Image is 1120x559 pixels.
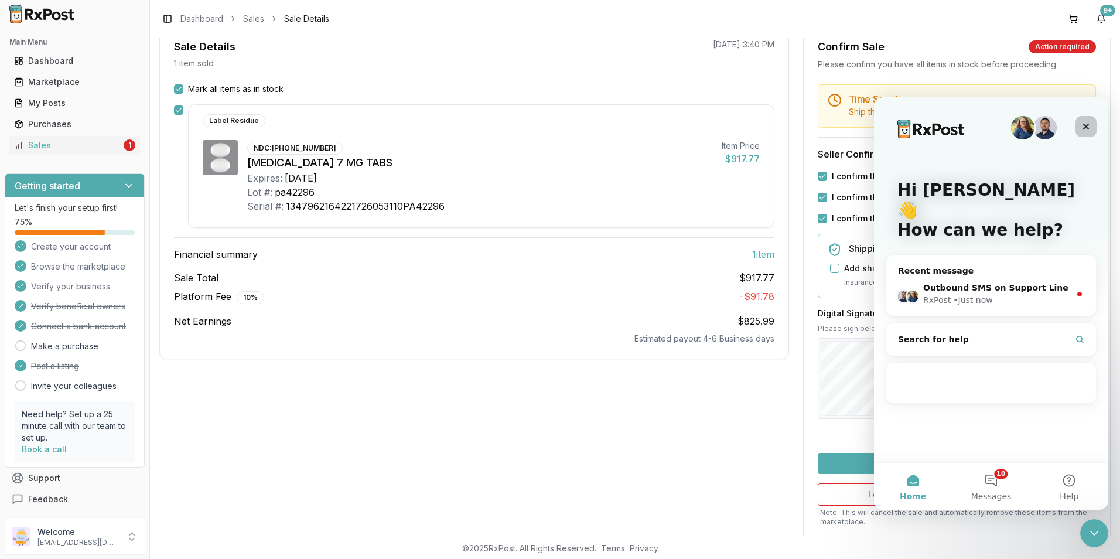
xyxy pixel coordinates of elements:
button: I don't have these items available anymore [818,483,1096,506]
h3: Getting started [15,179,80,193]
label: I confirm that the 1 selected items are in stock and ready to ship [832,171,1091,182]
nav: breadcrumb [180,13,329,25]
span: Financial summary [174,247,258,261]
div: NDC: [PHONE_NUMBER] [247,142,343,155]
a: Make a purchase [31,340,98,352]
div: Item Price [722,140,760,152]
a: Purchases [9,114,140,135]
p: Welcome [37,526,119,538]
a: My Posts [9,93,140,114]
h3: Seller Confirmation [818,147,1096,161]
button: Feedback [5,489,145,510]
div: [DATE] [285,171,317,185]
a: Terms [601,543,625,553]
div: $917.77 [722,152,760,166]
div: Serial #: [247,199,284,213]
span: Create your account [31,241,111,253]
button: Purchases [5,115,145,134]
a: Dashboard [9,50,140,71]
button: 9+ [1092,9,1111,28]
div: Sale Details [174,39,235,55]
div: [MEDICAL_DATA] 7 MG TABS [247,155,712,171]
span: Net Earnings [174,314,231,328]
p: Let's finish your setup first! [15,202,135,214]
div: Lot #: [247,185,272,199]
p: Please sign below to confirm your acceptance of this order [818,324,1096,333]
div: My Posts [14,97,135,109]
a: Sales [243,13,264,25]
p: 1 item sold [174,57,214,69]
span: Sale Total [174,271,218,285]
iframe: Intercom live chat [874,97,1108,510]
button: Sales1 [5,136,145,155]
h3: Digital Signature [818,308,1096,319]
a: Privacy [630,543,658,553]
span: 75 % [15,216,32,228]
div: Marketplace [14,76,135,88]
span: $917.77 [739,271,774,285]
div: pa42296 [275,185,315,199]
div: 1 [124,139,135,151]
span: Sale Details [284,13,329,25]
div: Dashboard [14,55,135,67]
img: User avatar [12,527,30,546]
p: Need help? Set up a 25 minute call with our team to set up. [22,408,128,444]
a: Invite your colleagues [31,380,117,392]
label: Add shipping insurance for $13.77 ( 1.5 % of order value) [844,263,1071,274]
h5: Shipping Insurance [849,244,1086,253]
div: Expires: [247,171,282,185]
img: Rybelsus 7 MG TABS [203,140,238,175]
img: RxPost Logo [5,5,80,23]
button: Support [5,468,145,489]
button: Confirm Sale [818,453,1096,474]
div: Please confirm you have all items in stock before proceeding [818,59,1096,70]
label: I confirm that all expiration dates are correct [832,213,1015,224]
p: Note: This will cancel the sale and automatically remove these items from the marketplace. [818,508,1096,527]
p: Insurance covers loss, damage, or theft during transit. [844,277,1086,288]
div: Purchases [14,118,135,130]
button: Dashboard [5,52,145,70]
iframe: Intercom live chat [1080,519,1108,547]
div: 1347962164221726053110PA42296 [286,199,445,213]
label: I confirm that all 1 selected items match the listed condition [832,192,1072,203]
button: Marketplace [5,73,145,91]
a: Marketplace [9,71,140,93]
span: Platform Fee [174,289,264,304]
a: Dashboard [180,13,223,25]
p: [EMAIL_ADDRESS][DOMAIN_NAME] [37,538,119,547]
div: Action required [1029,40,1096,53]
span: $825.99 [737,315,774,327]
span: Browse the marketplace [31,261,125,272]
p: [DATE] 3:40 PM [713,39,774,50]
a: Book a call [22,444,67,454]
div: 10 % [237,291,264,304]
button: My Posts [5,94,145,113]
h2: Main Menu [9,38,140,47]
span: Verify your business [31,281,110,292]
span: - $91.78 [740,291,774,302]
span: Verify beneficial owners [31,301,125,312]
h5: Time Sensitive [849,94,1086,104]
div: Sales [14,139,121,151]
span: Post a listing [31,360,79,372]
span: Ship this package by end of day [DATE] . [849,107,1007,117]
